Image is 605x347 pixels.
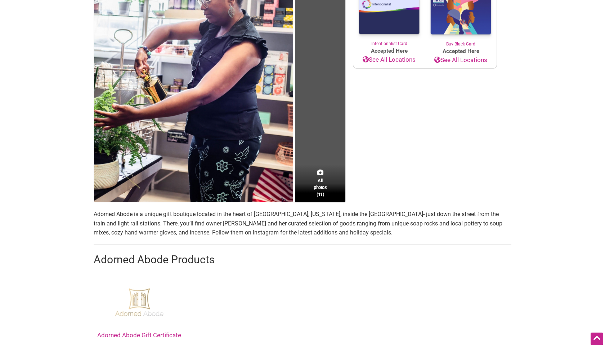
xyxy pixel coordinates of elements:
[94,252,511,267] h2: Adorned Abode Products
[353,55,425,65] a: See All Locations
[94,210,511,237] p: Adorned Abode is a unique gift boutique located in the heart of [GEOGRAPHIC_DATA], [US_STATE], in...
[425,47,497,56] span: Accepted Here
[353,47,425,55] span: Accepted Here
[425,56,497,65] a: See All Locations
[314,177,327,198] span: All photos (11)
[97,277,181,339] a: Adorned Abode Gift Certificate
[591,333,603,345] div: Scroll Back to Top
